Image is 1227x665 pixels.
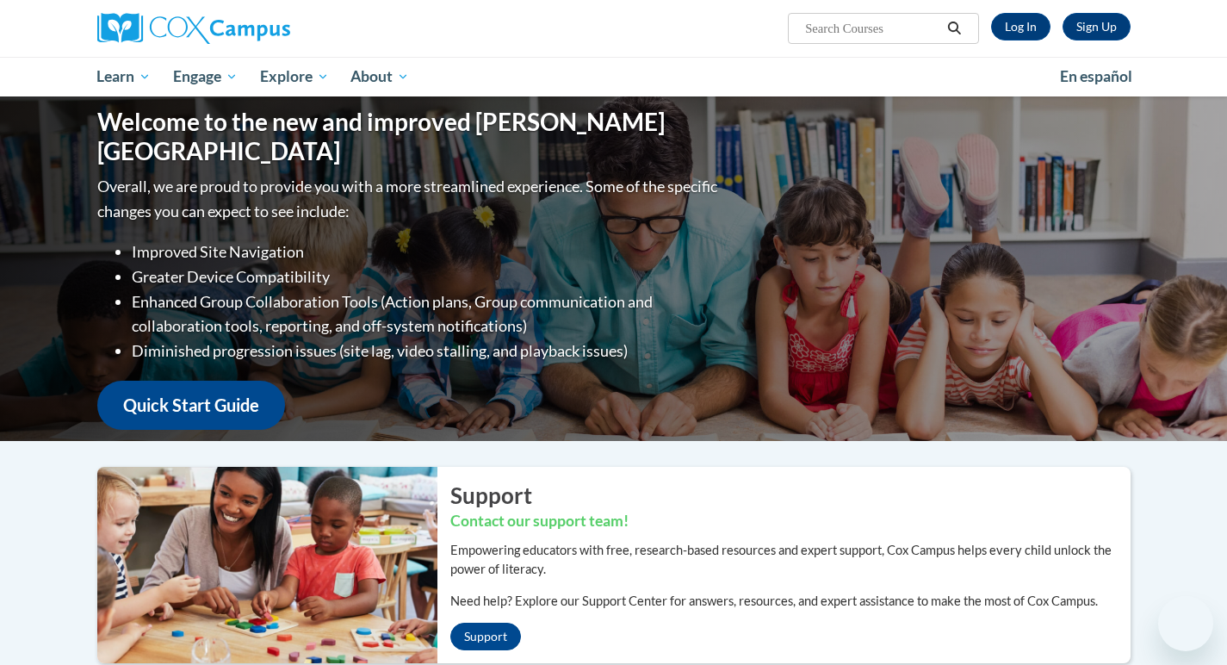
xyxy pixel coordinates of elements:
a: En español [1049,59,1143,95]
p: Need help? Explore our Support Center for answers, resources, and expert assistance to make the m... [450,592,1131,611]
h3: Contact our support team! [450,511,1131,532]
a: Explore [249,57,340,96]
iframe: Button to launch messaging window [1158,596,1213,651]
p: Overall, we are proud to provide you with a more streamlined experience. Some of the specific cha... [97,174,722,224]
img: Cox Campus [97,13,290,44]
div: Main menu [71,57,1156,96]
input: Search Courses [803,18,941,39]
span: Learn [96,66,151,87]
h1: Welcome to the new and improved [PERSON_NAME][GEOGRAPHIC_DATA] [97,108,722,165]
a: About [339,57,420,96]
li: Enhanced Group Collaboration Tools (Action plans, Group communication and collaboration tools, re... [132,289,722,339]
li: Greater Device Compatibility [132,264,722,289]
li: Improved Site Navigation [132,239,722,264]
a: Engage [162,57,249,96]
a: Cox Campus [97,13,424,44]
a: Log In [991,13,1050,40]
img: ... [84,467,437,663]
span: Explore [260,66,329,87]
a: Quick Start Guide [97,381,285,430]
span: Engage [173,66,238,87]
a: Register [1063,13,1131,40]
a: Support [450,623,521,650]
a: Learn [86,57,163,96]
h2: Support [450,480,1131,511]
span: En español [1060,67,1132,85]
button: Search [941,18,967,39]
li: Diminished progression issues (site lag, video stalling, and playback issues) [132,339,722,364]
span: About [350,66,409,87]
p: Empowering educators with free, research-based resources and expert support, Cox Campus helps eve... [450,541,1131,579]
